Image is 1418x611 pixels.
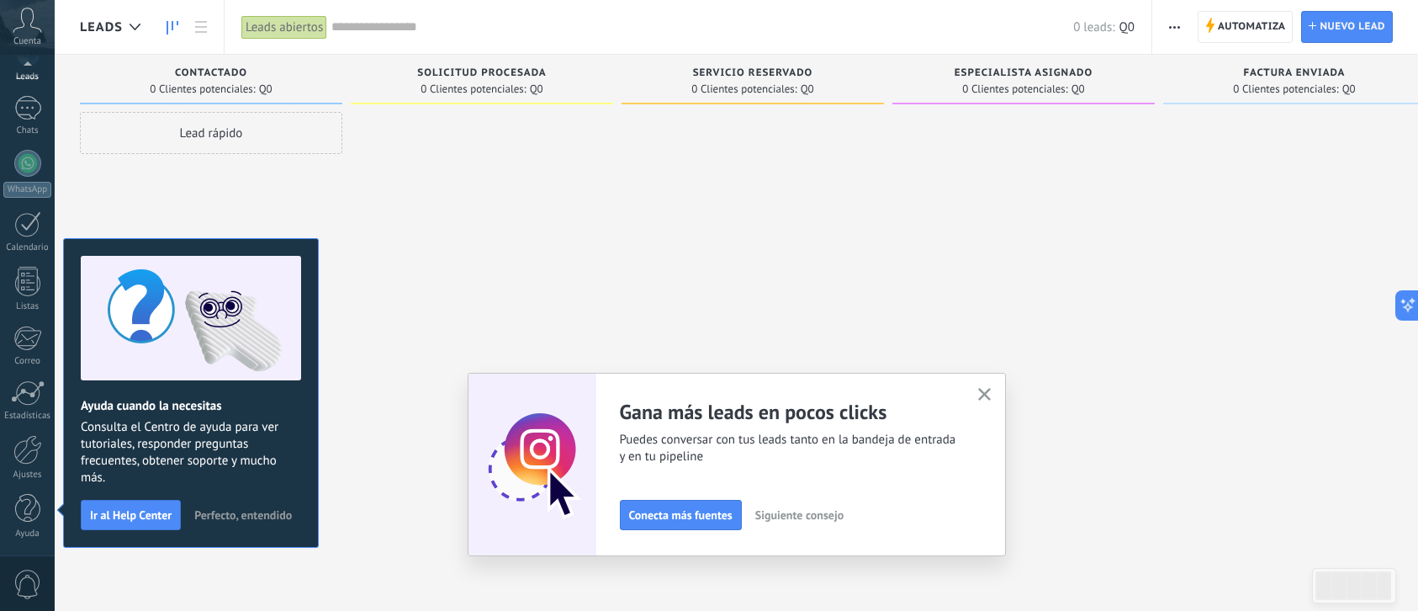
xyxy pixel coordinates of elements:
[1162,11,1187,43] button: Más
[88,67,334,82] div: Contactado
[962,84,1067,94] span: 0 Clientes potenciales:
[620,500,742,530] button: Conecta más fuentes
[80,19,123,35] span: Leads
[1071,84,1085,94] span: Q0
[955,67,1093,79] span: Especialista asignado
[259,84,272,94] span: Q0
[150,84,255,94] span: 0 Clientes potenciales:
[417,67,546,79] span: Solicitud procesada
[530,84,543,94] span: Q0
[3,301,52,312] div: Listas
[194,509,292,521] span: Perfecto, entendido
[1233,84,1338,94] span: 0 Clientes potenciales:
[80,112,342,154] div: Lead rápido
[693,67,813,79] span: Servicio reservado
[630,67,876,82] div: Servicio reservado
[901,67,1146,82] div: Especialista asignado
[421,84,526,94] span: 0 Clientes potenciales:
[748,502,851,528] button: Siguiente consejo
[81,500,181,530] button: Ir al Help Center
[13,36,41,47] span: Cuenta
[187,502,299,528] button: Perfecto, entendido
[158,11,187,44] a: Leads
[359,67,605,82] div: Solicitud procesada
[620,399,958,425] h2: Gana más leads en pocos clicks
[1301,11,1393,43] a: Nuevo lead
[187,11,215,44] a: Lista
[3,242,52,253] div: Calendario
[81,419,301,486] span: Consulta el Centro de ayuda para ver tutoriales, responder preguntas frecuentes, obtener soporte ...
[3,182,51,198] div: WhatsApp
[1073,19,1114,35] span: 0 leads:
[175,67,247,79] span: Contactado
[90,509,172,521] span: Ir al Help Center
[691,84,796,94] span: 0 Clientes potenciales:
[3,529,52,539] div: Ayuda
[801,84,814,94] span: Q0
[1244,67,1346,79] span: Factura enviada
[1119,19,1134,35] span: Q0
[3,470,52,481] div: Ajustes
[1342,84,1356,94] span: Q0
[629,509,733,521] span: Conecta más fuentes
[620,432,958,465] span: Puedes conversar con tus leads tanto en la bandeja de entrada y en tu pipeline
[755,509,844,521] span: Siguiente consejo
[1198,11,1294,43] a: Automatiza
[1218,12,1286,42] span: Automatiza
[241,15,327,40] div: Leads abiertos
[3,356,52,367] div: Correo
[3,411,52,422] div: Estadísticas
[1320,12,1385,42] span: Nuevo lead
[3,125,52,136] div: Chats
[81,398,301,414] h2: Ayuda cuando la necesitas
[1172,67,1417,82] div: Factura enviada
